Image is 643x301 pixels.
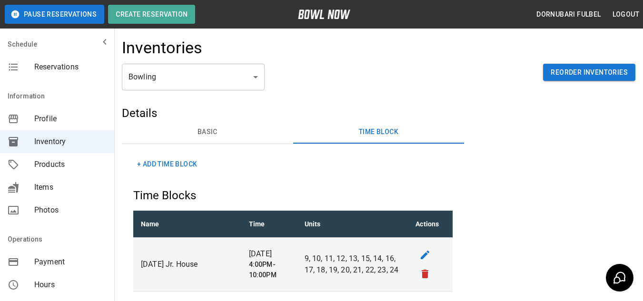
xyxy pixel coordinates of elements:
[133,211,241,238] th: Name
[108,5,195,24] button: Create Reservation
[293,121,465,144] button: Time Block
[241,211,297,238] th: Time
[408,211,453,238] th: Actions
[5,5,104,24] button: Pause Reservations
[415,264,435,283] button: remove
[34,136,107,147] span: Inventory
[122,121,464,144] div: basic tabs example
[249,248,289,260] p: [DATE]
[122,106,464,121] h5: Details
[533,6,604,23] button: Dornubari Fulbel
[543,64,635,81] button: Reorder Inventories
[133,155,201,173] button: + Add Time Block
[122,121,293,144] button: Basic
[141,259,234,270] p: [DATE] Jr. House
[34,159,107,170] span: Products
[133,188,453,203] h5: Time Blocks
[34,113,107,125] span: Profile
[34,279,107,291] span: Hours
[122,64,265,90] div: Bowling
[609,6,643,23] button: Logout
[34,256,107,268] span: Payment
[34,204,107,216] span: Photos
[122,38,203,58] h4: Inventories
[305,253,401,276] p: 9, 10, 11, 12, 13, 15, 14, 16, 17, 18, 19, 20, 21, 22, 23, 24
[415,245,435,264] button: edit
[249,260,289,281] h6: 4:00PM-10:00PM
[297,211,408,238] th: Units
[34,182,107,193] span: Items
[298,10,350,19] img: logo
[34,61,107,73] span: Reservations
